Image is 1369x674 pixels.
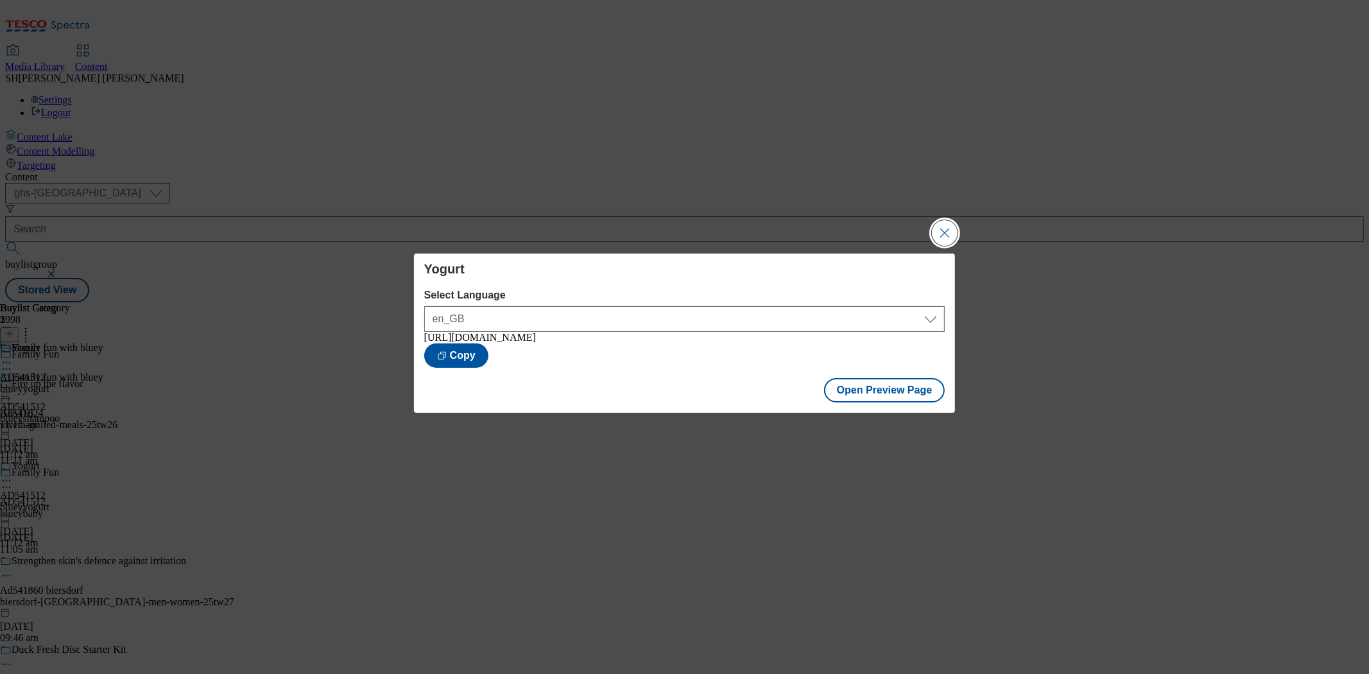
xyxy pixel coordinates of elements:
[424,332,945,343] div: [URL][DOMAIN_NAME]
[424,289,945,301] label: Select Language
[824,378,945,402] button: Open Preview Page
[424,261,945,277] h4: Yogurt
[424,343,488,368] button: Copy
[414,254,956,413] div: Modal
[932,220,958,246] button: Close Modal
